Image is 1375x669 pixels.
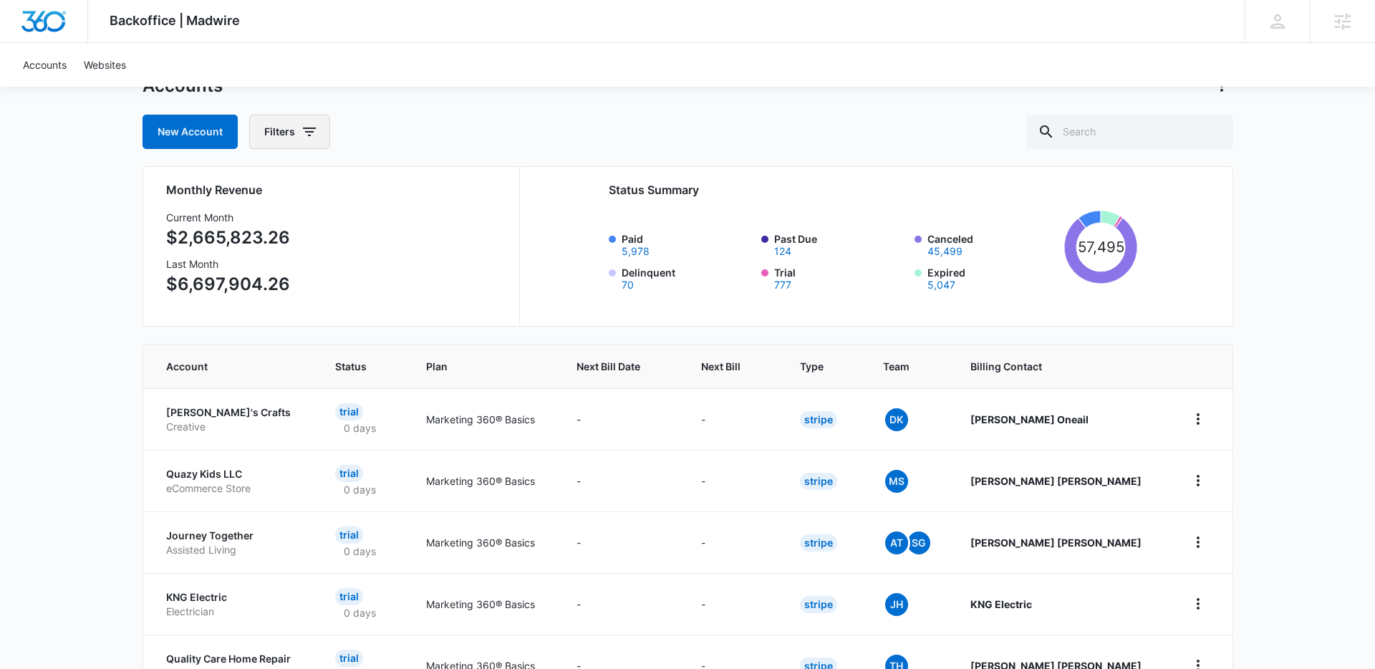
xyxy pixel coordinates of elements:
span: Status [335,359,371,374]
p: Journey Together [166,529,301,543]
button: Delinquent [622,280,634,290]
label: Expired [927,265,1059,290]
button: home [1187,469,1210,492]
h2: Monthly Revenue [166,181,502,198]
strong: [PERSON_NAME] [PERSON_NAME] [970,475,1142,487]
div: Trial [335,650,363,667]
a: Accounts [14,43,75,87]
p: Marketing 360® Basics [426,597,542,612]
input: Search [1026,115,1233,149]
p: Marketing 360® Basics [426,535,542,550]
span: Next Bill [701,359,745,374]
p: 0 days [335,605,385,620]
span: Backoffice | Madwire [110,13,240,28]
div: Trial [335,465,363,482]
p: 0 days [335,544,385,559]
a: KNG ElectricElectrician [166,590,301,618]
div: Stripe [800,534,837,552]
span: At [885,531,908,554]
label: Trial [774,265,906,290]
h3: Last Month [166,256,290,271]
p: $6,697,904.26 [166,271,290,297]
td: - [559,573,684,635]
p: Marketing 360® Basics [426,473,542,488]
button: Expired [927,280,955,290]
p: eCommerce Store [166,481,301,496]
label: Past Due [774,231,906,256]
td: - [559,450,684,511]
a: Journey TogetherAssisted Living [166,529,301,557]
button: Trial [774,280,791,290]
p: [PERSON_NAME]'s Crafts [166,405,301,420]
strong: KNG Electric [970,598,1032,610]
span: JH [885,593,908,616]
td: - [559,388,684,450]
label: Delinquent [622,265,753,290]
td: - [684,450,783,511]
label: Paid [622,231,753,256]
button: Canceled [927,246,962,256]
p: 0 days [335,482,385,497]
span: Type [800,359,827,374]
p: $2,665,823.26 [166,225,290,251]
a: Quazy Kids LLCeCommerce Store [166,467,301,495]
div: Stripe [800,473,837,490]
p: Electrician [166,605,301,619]
a: Websites [75,43,135,87]
div: Trial [335,588,363,605]
strong: [PERSON_NAME] Oneail [970,413,1089,425]
label: Canceled [927,231,1059,256]
span: Account [166,359,280,374]
a: [PERSON_NAME]'s CraftsCreative [166,405,301,433]
p: Assisted Living [166,543,301,557]
span: Billing Contact [970,359,1152,374]
button: home [1187,592,1210,615]
p: Quality Care Home Repair [166,652,301,666]
button: home [1187,531,1210,554]
td: - [684,511,783,573]
button: Past Due [774,246,791,256]
td: - [684,388,783,450]
h3: Current Month [166,210,290,225]
p: Quazy Kids LLC [166,467,301,481]
span: SG [907,531,930,554]
p: 0 days [335,420,385,435]
div: Stripe [800,596,837,613]
span: Team [883,359,916,374]
span: Next Bill Date [576,359,646,374]
button: home [1187,408,1210,430]
button: Filters [249,115,330,149]
strong: [PERSON_NAME] [PERSON_NAME] [970,536,1142,549]
span: Plan [426,359,542,374]
div: Trial [335,526,363,544]
p: Creative [166,420,301,434]
h2: Status Summary [609,181,1138,198]
p: Marketing 360® Basics [426,412,542,427]
tspan: 57,495 [1078,238,1124,256]
span: DK [885,408,908,431]
div: Trial [335,403,363,420]
td: - [559,511,684,573]
p: KNG Electric [166,590,301,605]
span: MS [885,470,908,493]
div: Stripe [800,411,837,428]
button: Paid [622,246,650,256]
a: New Account [143,115,238,149]
td: - [684,573,783,635]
